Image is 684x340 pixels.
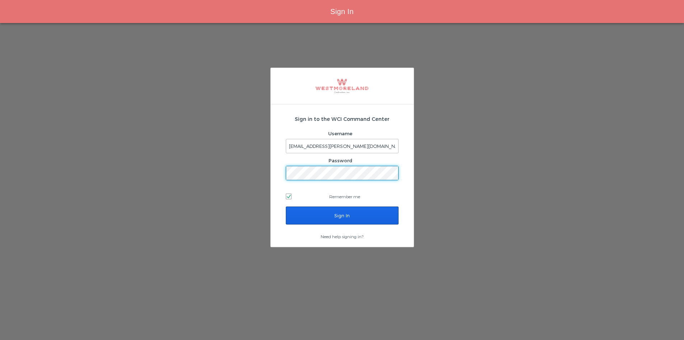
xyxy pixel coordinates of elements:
[328,131,352,136] label: Username
[321,234,363,239] a: Need help signing in?
[330,8,354,15] span: Sign In
[286,191,399,202] label: Remember me
[286,115,399,123] h2: Sign in to the WCI Command Center
[286,207,399,225] input: Sign In
[329,158,352,163] label: Password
